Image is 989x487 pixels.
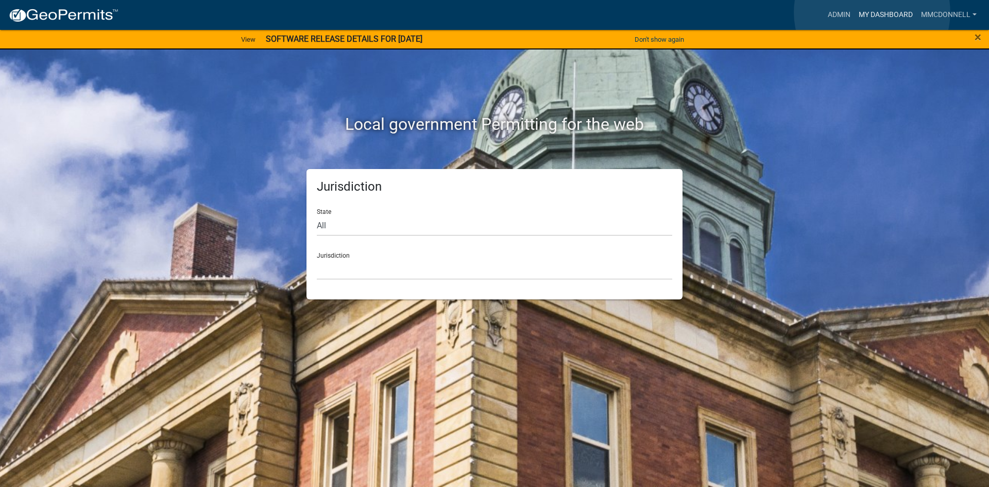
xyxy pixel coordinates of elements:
[630,31,688,48] button: Don't show again
[317,179,672,194] h5: Jurisdiction
[975,30,981,44] span: ×
[209,114,780,134] h2: Local government Permitting for the web
[266,34,422,44] strong: SOFTWARE RELEASE DETAILS FOR [DATE]
[237,31,260,48] a: View
[917,5,981,25] a: mmcdonnell
[824,5,855,25] a: Admin
[855,5,917,25] a: My Dashboard
[975,31,981,43] button: Close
